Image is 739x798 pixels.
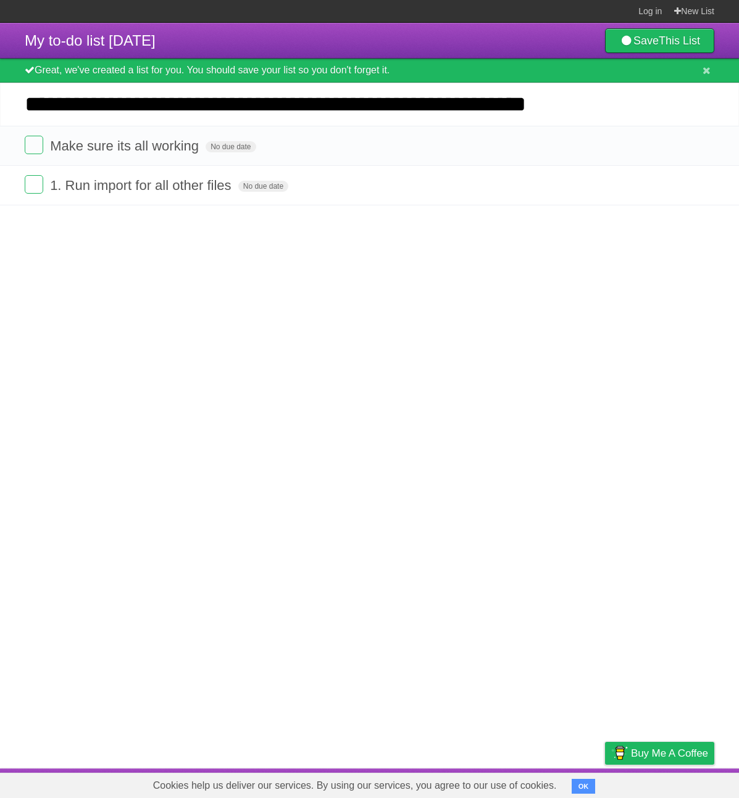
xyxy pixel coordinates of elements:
[141,773,569,798] span: Cookies help us deliver our services. By using our services, you agree to our use of cookies.
[25,136,43,154] label: Done
[547,771,574,795] a: Terms
[25,175,43,194] label: Done
[637,771,714,795] a: Suggest a feature
[605,28,714,53] a: SaveThis List
[50,138,202,154] span: Make sure its all working
[589,771,621,795] a: Privacy
[50,178,234,193] span: 1. Run import for all other files
[605,742,714,765] a: Buy me a coffee
[482,771,532,795] a: Developers
[441,771,467,795] a: About
[25,32,156,49] span: My to-do list [DATE]
[611,742,628,763] img: Buy me a coffee
[572,779,596,794] button: OK
[206,141,256,152] span: No due date
[659,35,700,47] b: This List
[238,181,288,192] span: No due date
[631,742,708,764] span: Buy me a coffee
